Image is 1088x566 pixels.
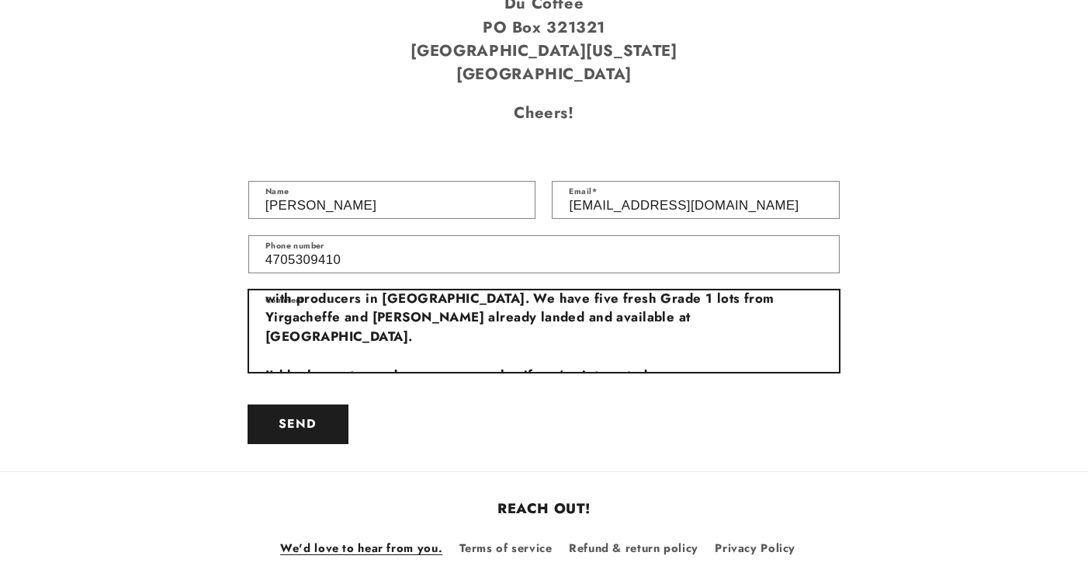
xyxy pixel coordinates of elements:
[280,539,442,563] a: We'd love to hear from you.
[459,535,553,563] a: Terms of service
[249,236,839,273] input: Phone number
[322,101,766,124] div: Cheers!
[234,500,854,518] h2: REACH OUT!
[553,182,839,218] input: Email
[249,182,535,218] input: Name
[715,535,795,563] a: Privacy Policy
[569,535,698,563] a: Refund & return policy
[248,405,348,443] button: Send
